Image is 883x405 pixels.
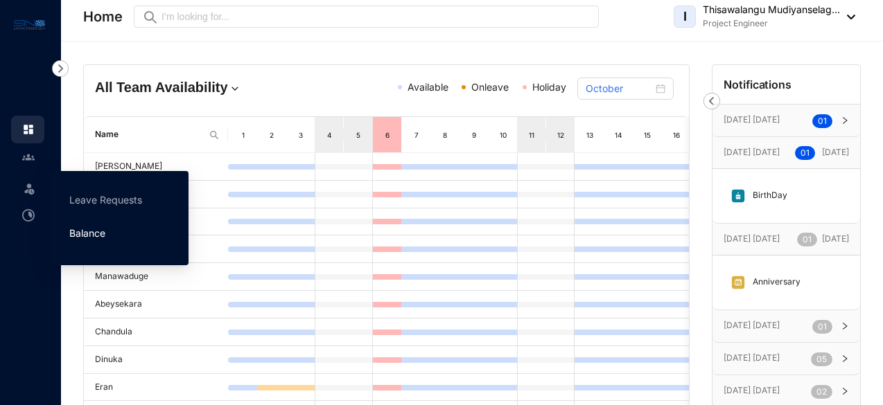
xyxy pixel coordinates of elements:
td: [PERSON_NAME] [84,153,228,181]
img: leave-unselected.2934df6273408c3f84d9.svg [22,181,36,195]
sup: 05 [811,352,832,366]
sup: 02 [811,385,832,399]
p: Project Engineer [703,17,840,30]
sup: 01 [812,320,832,334]
img: dropdown.780994ddfa97fca24b89f58b1de131fa.svg [228,82,242,96]
img: nav-icon-right.af6afadce00d159da59955279c43614e.svg [52,60,69,77]
img: birthday.63217d55a54455b51415ef6ca9a78895.svg [731,188,746,204]
span: 0 [816,354,822,364]
div: 15 [642,128,653,142]
span: Onleave [471,81,509,93]
span: 1 [808,234,812,244]
span: 0 [816,386,822,397]
a: Leave Requests [69,194,142,206]
input: I’m looking for... [161,9,591,24]
sup: 01 [812,114,832,128]
span: I [683,10,687,23]
td: Chandula [84,318,228,346]
img: nav-icon-left.19a07721e4dec06a274f6d07517f07b7.svg [703,93,720,109]
div: 16 [671,128,682,142]
div: 12 [555,128,566,142]
span: 1 [823,321,827,332]
p: Anniversary [746,275,801,290]
p: [DATE] [DATE] [724,351,811,365]
td: Abeysekara [84,291,228,318]
span: 1 [823,116,827,126]
img: people-unselected.118708e94b43a90eceab.svg [22,151,35,163]
p: Home [83,7,123,26]
div: 8 [439,128,451,142]
img: dropdown-black.8e83cc76930a90b1a4fdb6d089b7bf3a.svg [840,15,855,19]
img: search.8ce656024d3affaeffe32e5b30621cb7.svg [209,129,220,141]
div: [DATE] [DATE]05 [712,343,860,375]
div: 9 [469,128,480,142]
span: Available [408,81,448,93]
div: [DATE] [DATE]01 [712,105,860,136]
span: 0 [803,234,808,244]
div: 1 [238,128,249,142]
p: [DATE] [DATE] [724,318,812,332]
span: 2 [822,386,827,397]
div: 14 [613,128,624,142]
span: 0 [818,116,823,126]
div: [DATE] [DATE]01 [DATE] [712,137,860,168]
img: anniversary.d4fa1ee0abd6497b2d89d817e415bd57.svg [731,275,746,290]
div: [DATE] [DATE]01 [712,310,860,342]
span: 5 [822,354,827,364]
div: 6 [382,128,393,142]
span: 1 [806,147,810,158]
p: [DATE] [DATE] [724,232,797,246]
p: [DATE] [795,145,849,160]
div: 5 [353,128,364,142]
sup: 01 [797,233,817,246]
span: right [841,387,849,395]
img: time-attendance-unselected.8aad090b53826881fffb.svg [22,209,35,222]
div: 3 [295,128,306,142]
span: Holiday [532,81,566,93]
p: Thisawalangu Mudiyanselag... [703,3,840,17]
span: right [841,354,849,363]
h4: All Team Availability [95,78,288,97]
a: Balance [69,227,105,239]
p: [DATE] [797,232,849,246]
div: [DATE] [DATE]01[DATE] [712,224,860,255]
span: 0 [801,147,806,158]
div: 10 [498,128,509,142]
p: Notifications [724,76,792,93]
div: 11 [526,128,537,142]
span: Name [95,128,203,141]
div: 2 [266,128,277,142]
div: 4 [324,128,335,142]
li: Contacts [11,143,44,171]
span: 0 [818,321,823,332]
p: [DATE] [DATE] [724,113,812,127]
li: Home [11,116,44,143]
sup: 01 [795,146,815,160]
span: right [841,116,849,125]
li: Time Attendance [11,201,44,229]
td: Dinuka [84,346,228,374]
span: right [841,322,849,330]
p: [DATE] [DATE] [724,145,795,159]
td: Eran [84,374,228,402]
img: home.c6720e0a13eba0172344.svg [22,123,35,136]
div: 7 [411,128,422,142]
p: BirthDay [746,188,787,204]
input: Select month [586,81,654,96]
div: 13 [584,128,595,142]
img: logo [14,17,45,33]
p: [DATE] [DATE] [724,384,811,397]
